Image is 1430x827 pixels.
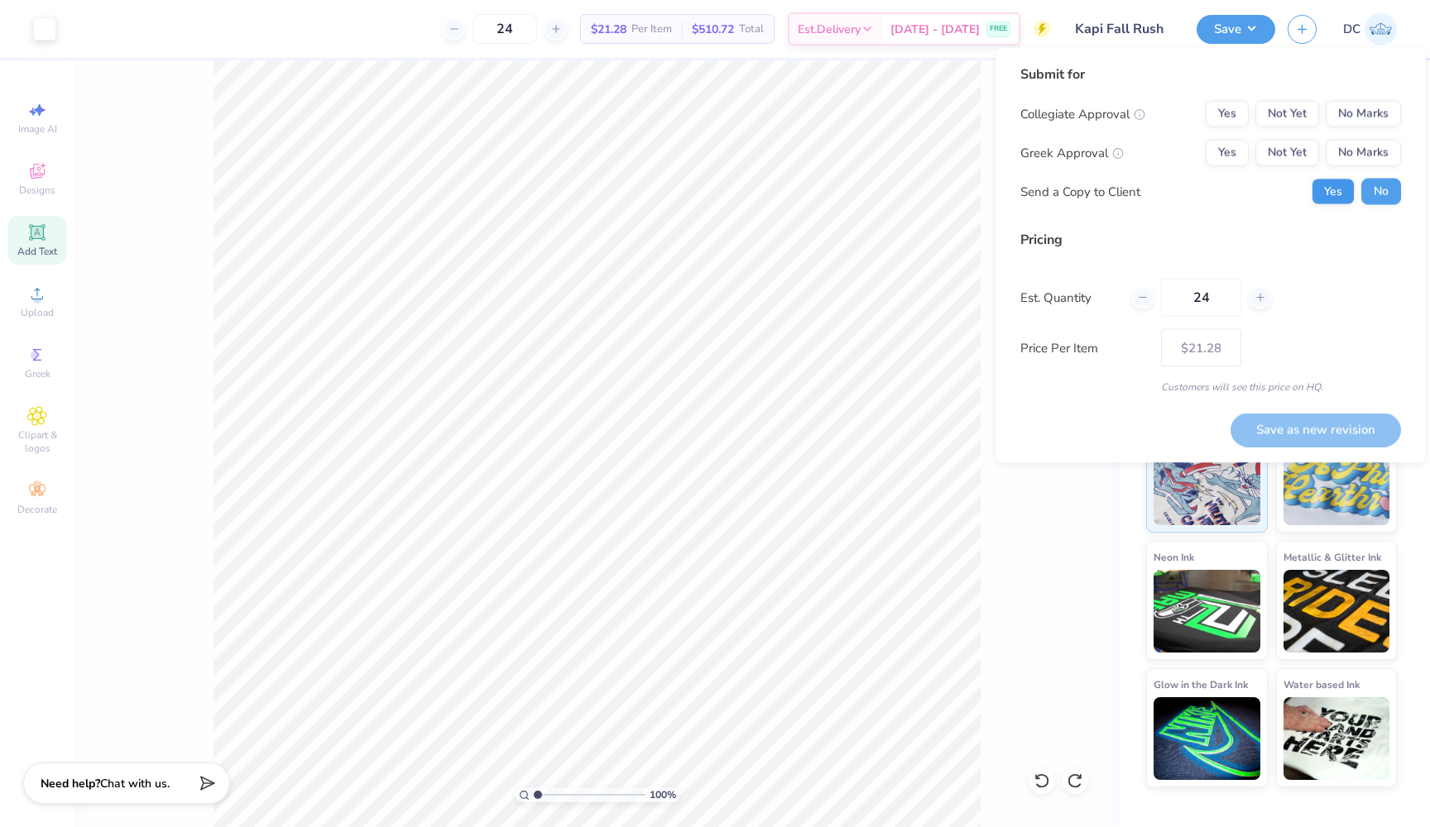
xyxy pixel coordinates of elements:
[1365,13,1397,45] img: Devyn Cooper
[1312,179,1355,205] button: Yes
[1020,230,1401,250] div: Pricing
[1063,12,1184,45] input: Untitled Design
[1284,697,1390,780] img: Water based Ink
[1020,182,1140,201] div: Send a Copy to Client
[1343,13,1397,45] a: DC
[21,306,54,319] span: Upload
[990,23,1007,35] span: FREE
[8,428,66,455] span: Clipart & logos
[1284,570,1390,653] img: Metallic & Glitter Ink
[692,21,734,38] span: $510.72
[473,14,537,44] input: – –
[1020,380,1401,394] div: Customers will see this price on HQ.
[1206,140,1249,166] button: Yes
[1154,570,1260,653] img: Neon Ink
[1284,442,1390,525] img: Puff Ink
[1197,15,1275,44] button: Save
[1255,101,1319,127] button: Not Yet
[1154,548,1194,566] span: Neon Ink
[1154,697,1260,780] img: Glow in the Dark Ink
[591,21,626,38] span: $21.28
[25,367,50,380] span: Greek
[100,776,170,791] span: Chat with us.
[1326,140,1401,166] button: No Marks
[1206,101,1249,127] button: Yes
[739,21,764,38] span: Total
[1154,676,1248,693] span: Glow in the Dark Ink
[17,245,57,258] span: Add Text
[1020,338,1149,357] label: Price Per Item
[1020,288,1119,307] label: Est. Quantity
[890,21,980,38] span: [DATE] - [DATE]
[1020,65,1401,84] div: Submit for
[1326,101,1401,127] button: No Marks
[1343,20,1360,39] span: DC
[41,776,100,791] strong: Need help?
[18,122,57,136] span: Image AI
[17,503,57,516] span: Decorate
[1020,104,1145,123] div: Collegiate Approval
[1284,548,1381,566] span: Metallic & Glitter Ink
[631,21,672,38] span: Per Item
[798,21,861,38] span: Est. Delivery
[1255,140,1319,166] button: Not Yet
[650,787,676,802] span: 100 %
[1154,442,1260,525] img: Standard
[1020,143,1124,162] div: Greek Approval
[19,184,55,197] span: Designs
[1284,676,1360,693] span: Water based Ink
[1161,279,1241,317] input: – –
[1361,179,1401,205] button: No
